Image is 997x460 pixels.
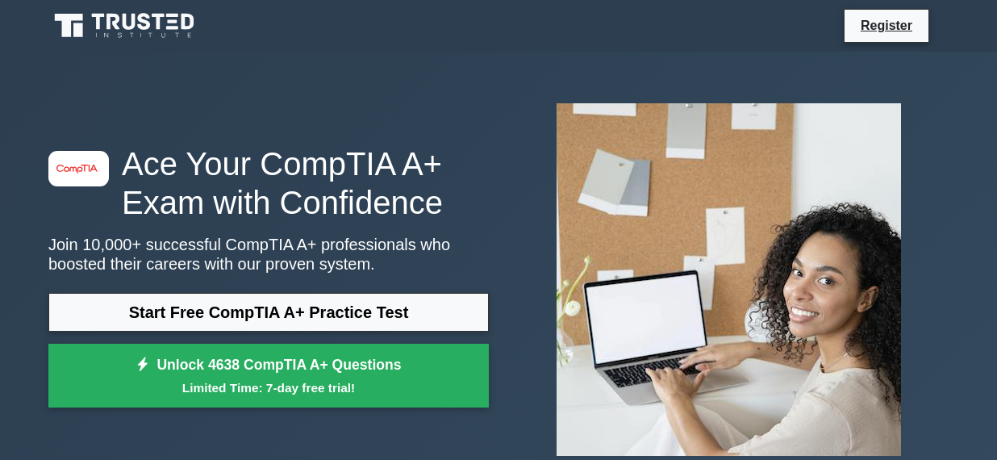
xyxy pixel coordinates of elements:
p: Join 10,000+ successful CompTIA A+ professionals who boosted their careers with our proven system. [48,235,489,274]
a: Unlock 4638 CompTIA A+ QuestionsLimited Time: 7-day free trial! [48,344,489,408]
a: Start Free CompTIA A+ Practice Test [48,293,489,332]
a: Register [851,15,922,36]
h1: Ace Your CompTIA A+ Exam with Confidence [48,144,489,222]
small: Limited Time: 7-day free trial! [69,378,469,397]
